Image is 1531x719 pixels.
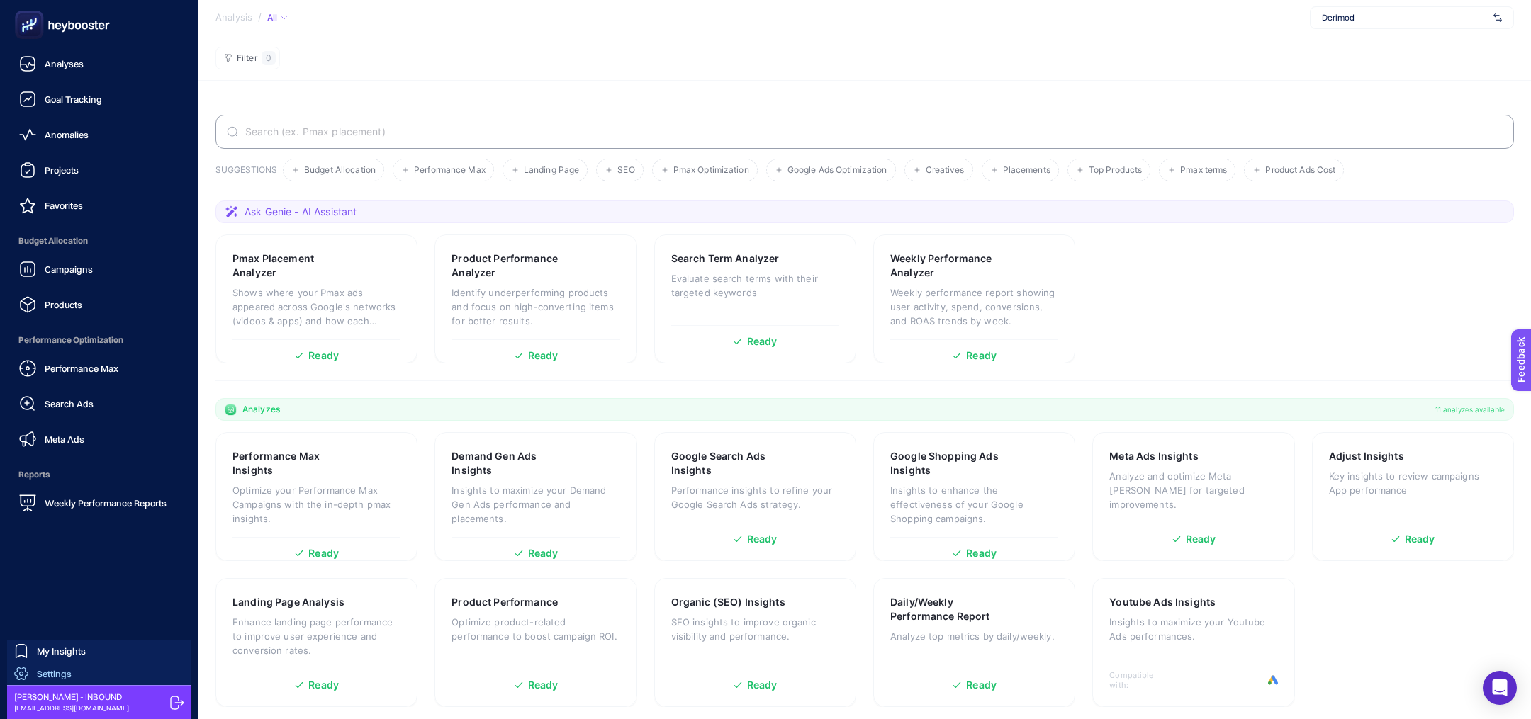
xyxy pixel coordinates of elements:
span: Ready [308,548,339,558]
p: Insights to maximize your Demand Gen Ads performance and placements. [452,483,619,526]
span: Pmax Optimization [673,165,749,176]
span: Placements [1003,165,1050,176]
p: Insights to maximize your Youtube Ads performances. [1109,615,1277,643]
span: SEO [617,165,634,176]
img: svg%3e [1493,11,1502,25]
span: / [258,11,262,23]
span: Settings [37,668,72,679]
span: Projects [45,164,79,176]
span: Ready [747,534,778,544]
button: Filter0 [215,47,280,69]
p: Weekly performance report showing user activity, spend, conversions, and ROAS trends by week. [890,285,1058,328]
p: Identify underperforming products and focus on high-converting items for better results. [452,285,619,328]
h3: Weekly Performance Analyzer [890,251,1015,280]
span: Performance Optimization [11,326,187,354]
span: Performance Max [414,165,486,176]
a: Organic (SEO) InsightsSEO insights to improve organic visibility and performance.Ready [654,578,856,707]
span: 11 analyzes available [1435,404,1505,415]
h3: Meta Ads Insights [1109,449,1198,463]
span: 0 [266,52,271,64]
a: Projects [11,156,187,184]
p: Optimize product-related performance to boost campaign ROI. [452,615,619,643]
a: Search Term AnalyzerEvaluate search terms with their targeted keywordsReady [654,234,856,363]
a: Products [11,290,187,319]
span: Ready [747,336,778,346]
a: Weekly Performance Reports [11,489,187,517]
span: Ready [528,680,559,690]
span: [PERSON_NAME] - INBOUND [14,691,129,703]
p: SEO insights to improve organic visibility and performance. [671,615,839,643]
span: Ready [1186,534,1216,544]
h3: Pmax Placement Analyzer [232,251,356,280]
h3: SUGGESTIONS [215,164,277,181]
p: Optimize your Performance Max Campaigns with the in-depth pmax insights. [232,483,400,526]
a: Product Performance AnalyzerIdentify underperforming products and focus on high-converting items ... [434,234,636,363]
a: My Insights [7,640,191,662]
h3: Product Performance Analyzer [452,251,576,280]
span: Ready [528,351,559,361]
span: Ask Genie - AI Assistant [245,205,357,219]
p: Analyze top metrics by daily/weekly. [890,629,1058,643]
span: Ready [308,680,339,690]
span: My Insights [37,645,86,657]
a: Campaigns [11,255,187,283]
p: Analyze and optimize Meta [PERSON_NAME] for targeted improvements. [1109,469,1277,511]
a: Meta Ads [11,425,187,453]
span: Search Ads [45,398,94,409]
span: Ready [966,351,997,361]
h3: Youtube Ads Insights [1109,595,1216,609]
h3: Google Search Ads Insights [671,449,795,477]
span: Budget Allocation [11,227,187,255]
span: Filter [237,53,257,64]
span: Reports [11,460,187,489]
a: Youtube Ads InsightsInsights to maximize your Youtube Ads performances.Compatible with: [1092,578,1294,707]
h3: Product Performance [452,595,558,609]
a: Search Ads [11,390,187,418]
span: Creatives [926,165,965,176]
a: Analyses [11,50,187,78]
span: Favorites [45,200,83,211]
span: Ready [966,680,997,690]
h3: Adjust Insights [1329,449,1404,463]
span: Derimod [1322,12,1488,23]
a: Pmax Placement AnalyzerShows where your Pmax ads appeared across Google's networks (videos & apps... [215,234,417,363]
input: Search [242,126,1503,137]
span: Performance Max [45,363,118,374]
span: Ready [1405,534,1435,544]
a: Demand Gen Ads InsightsInsights to maximize your Demand Gen Ads performance and placements.Ready [434,432,636,561]
a: Adjust InsightsKey insights to review campaigns App performanceReady [1312,432,1514,561]
div: Open Intercom Messenger [1483,671,1517,705]
a: Settings [7,662,191,685]
a: Performance Max InsightsOptimize your Performance Max Campaigns with the in-depth pmax insights.R... [215,432,417,561]
h3: Performance Max Insights [232,449,356,477]
p: Evaluate search terms with their targeted keywords [671,271,839,300]
a: Performance Max [11,354,187,383]
span: Anomalies [45,129,89,140]
span: Ready [528,548,559,558]
p: Key insights to review campaigns App performance [1329,469,1497,497]
span: Top Products [1089,165,1142,176]
a: Favorites [11,191,187,220]
a: Goal Tracking [11,85,187,113]
a: Product PerformanceOptimize product-related performance to boost campaign ROI.Ready [434,578,636,707]
span: Google Ads Optimization [787,165,887,176]
span: Ready [308,351,339,361]
h3: Demand Gen Ads Insights [452,449,575,477]
h3: Daily/Weekly Performance Report [890,595,1016,623]
div: All [267,12,287,23]
a: Google Search Ads InsightsPerformance insights to refine your Google Search Ads strategy.Ready [654,432,856,561]
span: Weekly Performance Reports [45,497,167,509]
h3: Organic (SEO) Insights [671,595,785,609]
span: Analysis [215,12,252,23]
span: Meta Ads [45,434,84,445]
span: Compatible with: [1109,670,1173,690]
a: Weekly Performance AnalyzerWeekly performance report showing user activity, spend, conversions, a... [873,234,1075,363]
span: Product Ads Cost [1265,165,1335,176]
p: Insights to enhance the effectiveness of your Google Shopping campaigns. [890,483,1058,526]
span: Ready [747,680,778,690]
span: [EMAIL_ADDRESS][DOMAIN_NAME] [14,703,129,713]
a: Anomalies [11,120,187,149]
span: Analyzes [242,404,280,415]
span: Feedback [9,4,54,16]
span: Campaigns [45,264,93,275]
